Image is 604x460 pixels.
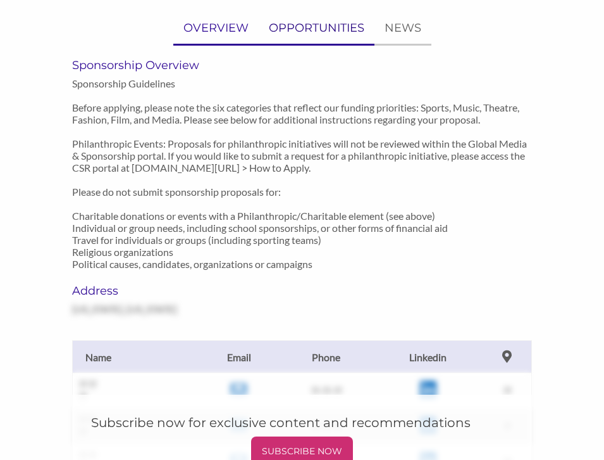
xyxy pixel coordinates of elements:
[91,414,514,431] h5: Subscribe now for exclusive content and recommendations
[72,284,213,298] h6: Address
[72,77,533,270] p: Sponsorship Guidelines Before applying, please note the six categories that reflect our funding p...
[72,341,199,373] th: Name
[373,341,483,373] th: Linkedin
[385,19,421,37] p: NEWS
[72,58,533,72] h6: Sponsorship Overview
[279,341,373,373] th: Phone
[269,19,364,37] p: OPPORTUNITIES
[199,341,279,373] th: Email
[183,19,249,37] p: OVERVIEW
